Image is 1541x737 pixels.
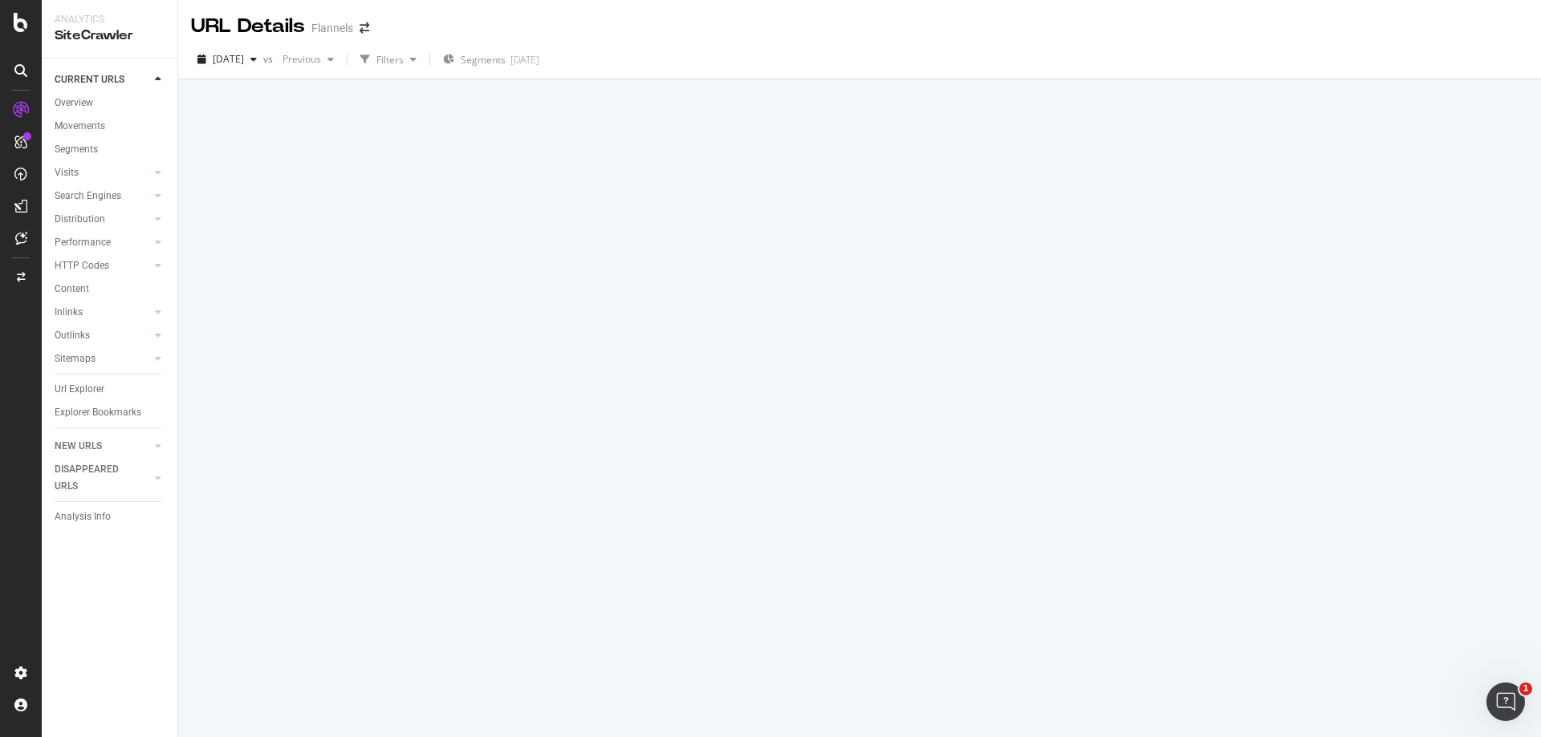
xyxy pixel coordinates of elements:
[55,404,166,421] a: Explorer Bookmarks
[55,304,150,321] a: Inlinks
[55,71,124,88] div: CURRENT URLS
[55,95,93,111] div: Overview
[55,257,109,274] div: HTTP Codes
[213,52,244,66] span: 2025 Sep. 6th
[276,52,321,66] span: Previous
[510,53,539,67] div: [DATE]
[55,95,166,111] a: Overview
[55,141,166,158] a: Segments
[55,350,150,367] a: Sitemaps
[55,234,111,251] div: Performance
[437,47,546,72] button: Segments[DATE]
[55,257,150,274] a: HTTP Codes
[1519,682,1532,695] span: 1
[55,26,165,45] div: SiteCrawler
[461,53,506,67] span: Segments
[55,234,150,251] a: Performance
[55,211,105,228] div: Distribution
[55,281,166,298] a: Content
[55,438,102,455] div: NEW URLS
[55,404,141,421] div: Explorer Bookmarks
[55,381,104,398] div: Url Explorer
[263,52,276,66] span: vs
[191,13,305,40] div: URL Details
[55,118,166,135] a: Movements
[55,13,165,26] div: Analytics
[55,461,136,495] div: DISAPPEARED URLS
[191,47,263,72] button: [DATE]
[55,327,90,344] div: Outlinks
[55,461,150,495] a: DISAPPEARED URLS
[354,47,423,72] button: Filters
[55,71,150,88] a: CURRENT URLS
[376,53,404,67] div: Filters
[55,118,105,135] div: Movements
[55,508,166,525] a: Analysis Info
[55,304,83,321] div: Inlinks
[55,164,150,181] a: Visits
[55,508,111,525] div: Analysis Info
[55,141,98,158] div: Segments
[55,164,79,181] div: Visits
[55,327,150,344] a: Outlinks
[276,47,340,72] button: Previous
[55,281,89,298] div: Content
[311,20,353,36] div: Flannels
[55,350,96,367] div: Sitemaps
[55,438,150,455] a: NEW URLS
[360,22,369,34] div: arrow-right-arrow-left
[1486,682,1525,721] iframe: Intercom live chat
[55,211,150,228] a: Distribution
[55,188,150,204] a: Search Engines
[55,188,121,204] div: Search Engines
[55,381,166,398] a: Url Explorer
